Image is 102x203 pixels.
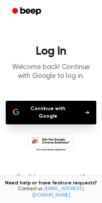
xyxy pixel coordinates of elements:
span: Contact us [4,186,98,199]
a: Beep [7,5,48,19]
a: [EMAIL_ADDRESS][DOMAIN_NAME] [32,187,84,198]
p: Don't have an account? [6,173,96,192]
h1: Log In [6,46,96,57]
button: Continue with Google [6,101,96,124]
p: Welcome back! Continue with Google to log in. [6,63,96,81]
